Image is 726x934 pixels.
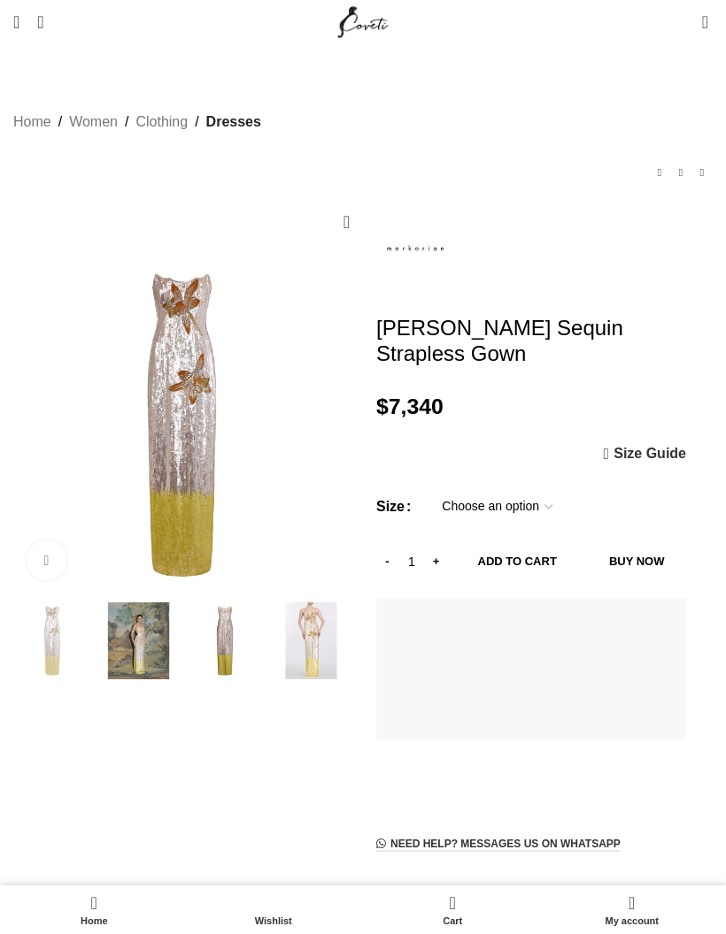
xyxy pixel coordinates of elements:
bdi: 7,340 [376,394,444,418]
img: Markarian dress with romantic neckline and structured silhouette [100,602,178,680]
img: Markarian [376,210,456,289]
a: Size Guide [604,447,687,463]
nav: Breadcrumb [13,111,261,134]
div: My wishlist [184,890,364,930]
input: Product quantity [398,543,425,580]
a: Wishlist [184,890,364,930]
iframe: Secure express checkout frame [373,749,690,792]
label: Size [376,495,411,518]
button: Pay with GPay [376,598,686,739]
span: My account [552,915,714,927]
a: 0 Cart [363,890,543,930]
span: Home [13,915,175,927]
span: 0 [451,890,464,903]
a: My account [543,890,722,930]
span: Wishlist [193,915,355,927]
a: Previous product [649,162,670,183]
span: Cart [372,915,534,927]
a: Women [69,111,118,134]
div: My Wishlist [676,4,693,40]
span: 0 [703,9,716,22]
a: Clothing [135,111,188,134]
input: + [425,543,447,580]
button: Buy now [587,543,686,580]
a: Dresses [206,111,261,134]
h1: [PERSON_NAME] Sequin Strapless Gown [376,316,713,367]
img: Markarian dresses with romantic neckline and structured silhouette [186,602,264,680]
a: Need help? Messages us on WhatsApp [376,838,621,852]
a: Home [4,890,184,930]
span: $ [376,394,389,418]
button: Add to cart [456,543,578,580]
a: Next product [691,162,713,183]
a: Site logo [334,13,393,28]
img: Markarian bridal with romantic neckline and structured silhouette [273,602,351,680]
span: Size Guide [614,447,686,461]
a: Search [28,4,52,40]
a: Open mobile menu [4,4,28,40]
img: Markarian gown with romantic neckline and structured silhouette [13,602,91,680]
div: My cart [363,890,543,930]
input: - [376,543,398,580]
a: Home [13,111,51,134]
a: 0 [693,4,717,40]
